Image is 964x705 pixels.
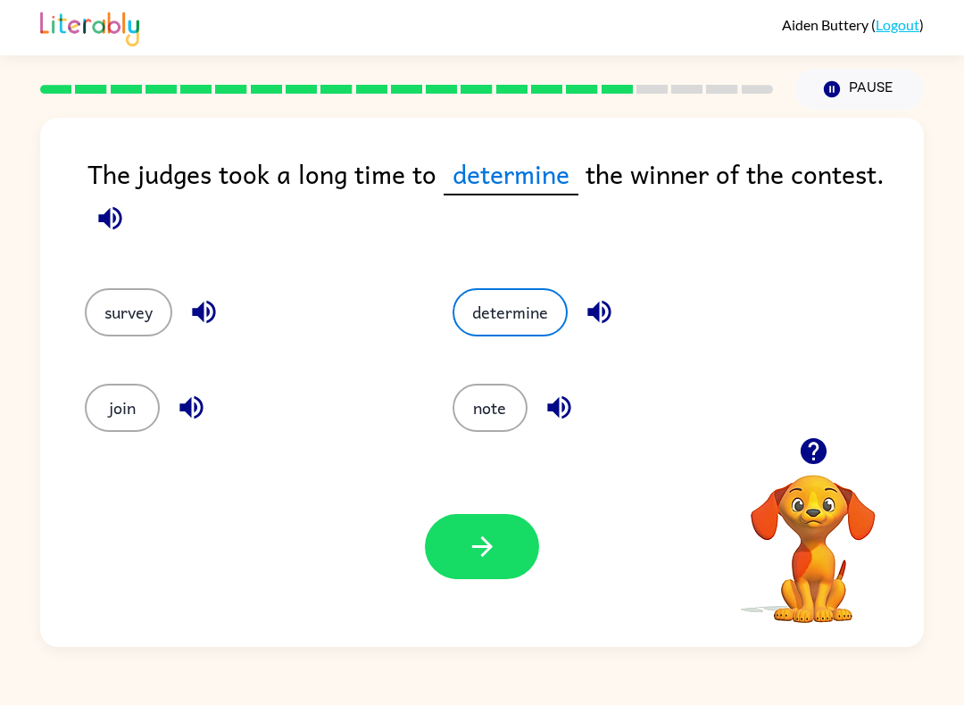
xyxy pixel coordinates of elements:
button: join [85,384,160,432]
div: ( ) [782,16,924,33]
button: survey [85,288,172,336]
button: note [453,384,528,432]
button: determine [453,288,568,336]
div: The judges took a long time to the winner of the contest. [87,153,924,253]
img: Literably [40,7,139,46]
span: determine [444,153,578,195]
button: Pause [794,69,924,110]
video: Your browser must support playing .mp4 files to use Literably. Please try using another browser. [724,447,902,626]
span: Aiden Buttery [782,16,871,33]
a: Logout [876,16,919,33]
